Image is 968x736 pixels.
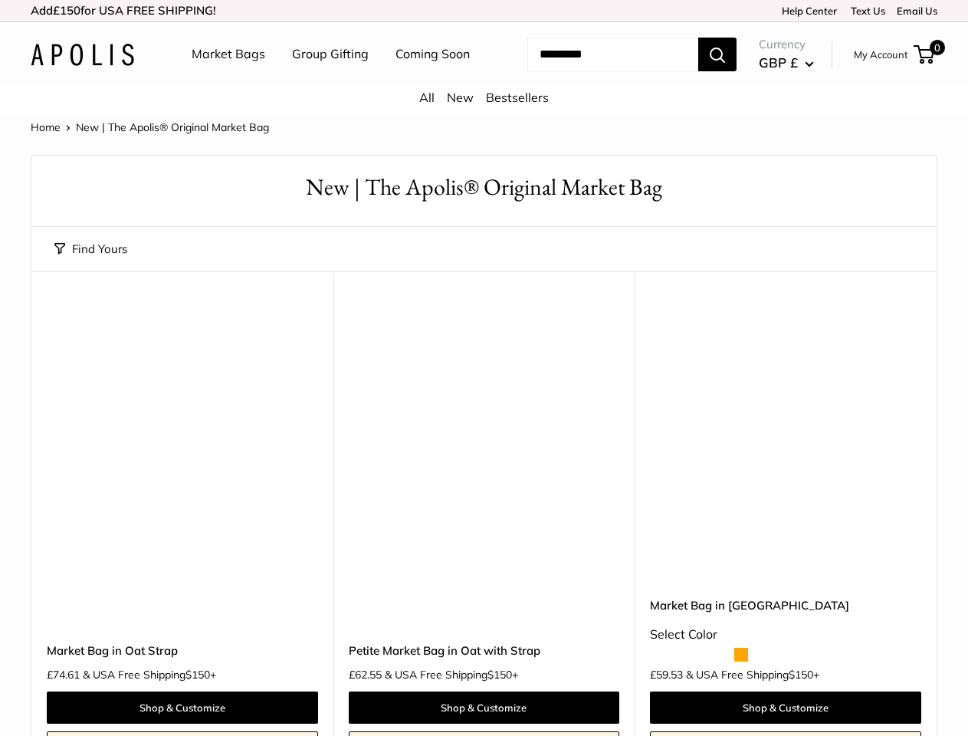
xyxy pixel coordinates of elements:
span: & USA Free Shipping + [83,669,216,680]
span: 0 [930,40,945,55]
a: Shop & Customize [650,692,921,724]
span: £62.55 [349,669,382,680]
a: Help Center [782,5,837,17]
a: Market Bag in Oat Strap [47,642,318,659]
a: Bestsellers [486,90,549,105]
a: Email Us [897,5,937,17]
a: Group Gifting [292,43,369,66]
h1: New | The Apolis® Original Market Bag [54,171,914,204]
a: My Account [854,45,908,64]
a: Shop & Customize [47,692,318,724]
a: Market Bag in OatMarket Bag in Oat [650,310,921,581]
a: Petite Market Bag in Oat with Strap [349,642,620,659]
span: & USA Free Shipping + [385,669,518,680]
a: Home [31,120,61,134]
span: $150 [789,668,813,682]
span: £150 [53,3,80,18]
span: & USA Free Shipping + [686,669,819,680]
a: Market Bag in [GEOGRAPHIC_DATA] [650,596,921,614]
a: All [419,90,435,105]
a: Market Bag in Oat StrapMarket Bag in Oat Strap [47,310,318,581]
span: £74.61 [47,669,80,680]
img: Apolis [31,44,134,66]
span: GBP £ [759,54,798,71]
span: $150 [487,668,512,682]
span: £59.53 [650,669,683,680]
span: Currency [759,34,814,55]
a: Text Us [851,5,885,17]
button: Find Yours [54,238,127,260]
a: Market Bags [192,43,265,66]
div: Select Color [650,623,921,646]
a: 0 [915,45,934,64]
span: $150 [185,668,210,682]
a: Petite Market Bag in Oat with StrapPetite Market Bag in Oat with Strap [349,310,620,581]
nav: Breadcrumb [31,117,269,137]
button: Search [698,38,737,71]
a: New [447,90,474,105]
button: GBP £ [759,51,814,75]
a: Shop & Customize [349,692,620,724]
span: New | The Apolis® Original Market Bag [76,120,269,134]
input: Search... [527,38,698,71]
a: Coming Soon [395,43,470,66]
